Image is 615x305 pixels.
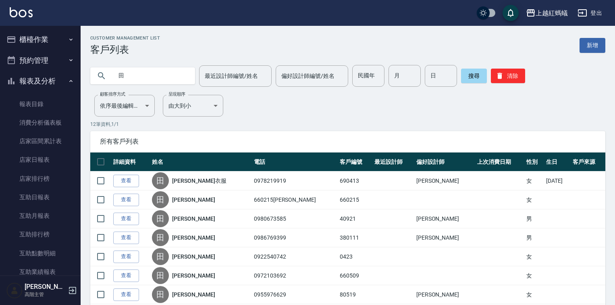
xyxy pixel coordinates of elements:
td: 0922540742 [252,247,338,266]
a: 消費分析儀表板 [3,113,77,132]
a: [PERSON_NAME] [172,234,215,242]
div: 田 [152,191,169,208]
a: 查看 [113,269,139,282]
p: 12 筆資料, 1 / 1 [90,121,605,128]
img: Logo [10,7,33,17]
button: 報表及分析 [3,71,77,92]
div: 田 [152,210,169,227]
a: 報表目錄 [3,95,77,113]
td: 660509 [338,266,372,285]
div: 由大到小 [163,95,223,117]
a: 新增 [580,38,605,53]
td: [DATE] [544,171,571,190]
div: 田 [152,229,169,246]
th: 姓名 [150,152,252,171]
a: 查看 [113,232,139,244]
label: 顧客排序方式 [100,91,125,97]
td: 女 [524,266,544,285]
button: 上越紅螞蟻 [523,5,571,21]
a: 店家日報表 [3,150,77,169]
a: 互助業績報表 [3,263,77,281]
div: 田 [152,248,169,265]
td: 0955976629 [252,285,338,304]
td: 男 [524,209,544,228]
th: 最近設計師 [372,152,414,171]
td: 男 [524,228,544,247]
td: 女 [524,285,544,304]
a: 店家排行榜 [3,169,77,188]
th: 生日 [544,152,571,171]
button: 搜尋 [461,69,487,83]
th: 詳細資料 [111,152,150,171]
label: 呈現順序 [168,91,185,97]
span: 所有客戶列表 [100,138,596,146]
td: [PERSON_NAME] [414,285,475,304]
button: 預約管理 [3,50,77,71]
td: [PERSON_NAME] [414,228,475,247]
th: 上次消費日期 [475,152,524,171]
td: 40921 [338,209,372,228]
td: 690413 [338,171,372,190]
td: 660215[PERSON_NAME] [252,190,338,209]
a: [PERSON_NAME] [172,272,215,280]
a: [PERSON_NAME] [172,215,215,223]
a: 查看 [113,175,139,187]
div: 依序最後編輯時間 [94,95,155,117]
th: 客戶來源 [571,152,605,171]
a: 查看 [113,194,139,206]
a: [PERSON_NAME]衣服 [172,177,226,185]
button: 櫃檯作業 [3,29,77,50]
div: 田 [152,286,169,303]
a: 互助日報表 [3,188,77,207]
td: 0980673585 [252,209,338,228]
h3: 客戶列表 [90,44,160,55]
td: 女 [524,247,544,266]
a: 查看 [113,288,139,301]
a: 互助點數明細 [3,244,77,263]
th: 偏好設計師 [414,152,475,171]
td: 80519 [338,285,372,304]
a: [PERSON_NAME] [172,253,215,261]
a: 互助排行榜 [3,225,77,244]
td: [PERSON_NAME] [414,171,475,190]
td: 0978219919 [252,171,338,190]
td: [PERSON_NAME] [414,209,475,228]
td: 660215 [338,190,372,209]
div: 田 [152,267,169,284]
h5: [PERSON_NAME] [25,283,66,291]
button: 清除 [491,69,525,83]
img: Person [6,282,23,299]
a: 店家區間累計表 [3,132,77,150]
a: 互助月報表 [3,207,77,225]
p: 高階主管 [25,291,66,298]
div: 田 [152,172,169,189]
div: 上越紅螞蟻 [536,8,568,18]
td: 380111 [338,228,372,247]
td: 0423 [338,247,372,266]
th: 性別 [524,152,544,171]
input: 搜尋關鍵字 [113,65,189,87]
button: save [503,5,519,21]
a: 查看 [113,213,139,225]
td: 0986769399 [252,228,338,247]
td: 0972103692 [252,266,338,285]
button: 登出 [574,6,605,21]
th: 電話 [252,152,338,171]
th: 客戶編號 [338,152,372,171]
td: 女 [524,171,544,190]
h2: Customer Management List [90,36,160,41]
a: [PERSON_NAME] [172,290,215,299]
a: [PERSON_NAME] [172,196,215,204]
a: 查看 [113,251,139,263]
td: 女 [524,190,544,209]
